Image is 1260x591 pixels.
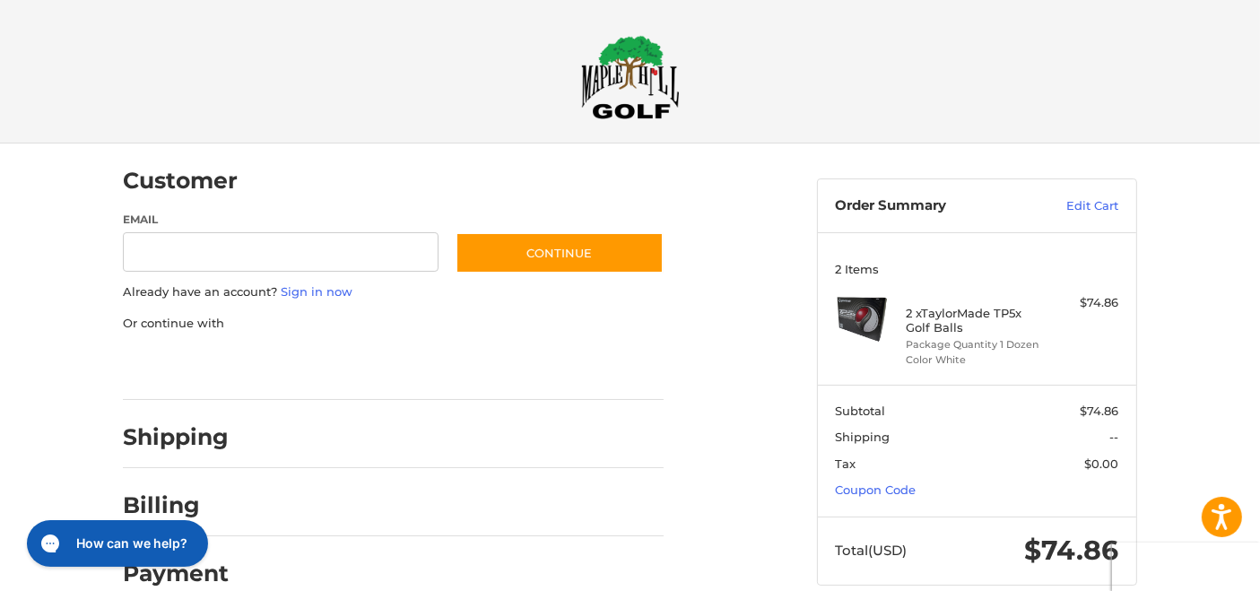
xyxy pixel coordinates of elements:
h2: Customer [123,167,238,195]
iframe: PayPal-venmo [421,350,556,382]
span: Shipping [836,430,891,444]
li: Color White [907,352,1044,368]
div: $74.86 [1048,294,1119,312]
p: Or continue with [123,315,664,333]
li: Package Quantity 1 Dozen [907,337,1044,352]
h2: Billing [123,491,228,519]
span: Subtotal [836,404,886,418]
h3: 2 Items [836,262,1119,276]
h3: Order Summary [836,197,1029,215]
img: Maple Hill Golf [581,35,680,119]
h2: Payment [123,560,229,587]
h4: 2 x TaylorMade TP5x Golf Balls [907,306,1044,335]
span: -- [1110,430,1119,444]
h2: Shipping [123,423,229,451]
span: Tax [836,456,856,471]
iframe: Google Customer Reviews [1112,543,1260,591]
iframe: PayPal-paypal [117,350,252,382]
span: $74.86 [1081,404,1119,418]
span: $74.86 [1025,534,1119,567]
iframe: Gorgias live chat messenger [18,514,213,573]
a: Coupon Code [836,482,917,497]
button: Continue [456,232,664,274]
iframe: PayPal-paylater [269,350,404,382]
p: Already have an account? [123,283,664,301]
a: Sign in now [281,284,352,299]
label: Email [123,212,439,228]
span: $0.00 [1085,456,1119,471]
a: Edit Cart [1029,197,1119,215]
span: Total (USD) [836,542,908,559]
